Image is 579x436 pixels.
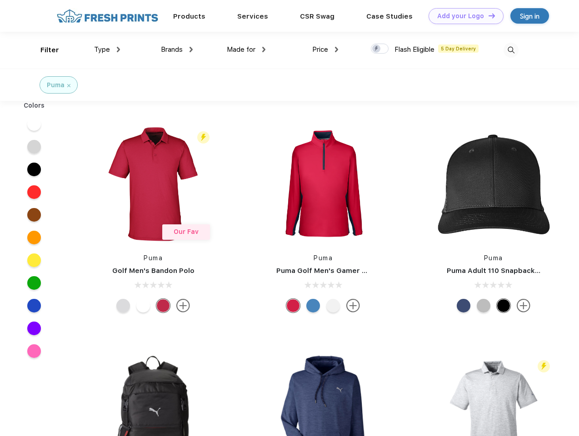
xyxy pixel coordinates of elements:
[174,228,199,235] span: Our Fav
[497,299,510,312] div: Pma Blk Pma Blk
[136,299,150,312] div: Bright White
[286,299,300,312] div: Ski Patrol
[176,299,190,312] img: more.svg
[93,124,214,244] img: func=resize&h=266
[237,12,268,20] a: Services
[457,299,470,312] div: Peacoat Qut Shd
[161,45,183,54] span: Brands
[156,299,170,312] div: Ski Patrol
[197,131,210,144] img: flash_active_toggle.svg
[227,45,255,54] span: Made for
[510,8,549,24] a: Sign in
[538,360,550,372] img: flash_active_toggle.svg
[262,47,265,52] img: dropdown.png
[312,45,328,54] span: Price
[116,299,130,312] div: High Rise
[433,124,554,244] img: func=resize&h=266
[40,45,59,55] div: Filter
[17,101,52,110] div: Colors
[517,299,530,312] img: more.svg
[335,47,338,52] img: dropdown.png
[438,45,479,53] span: 5 Day Delivery
[263,124,384,244] img: func=resize&h=266
[117,47,120,52] img: dropdown.png
[326,299,340,312] div: Bright White
[47,80,65,90] div: Puma
[394,45,434,54] span: Flash Eligible
[504,43,519,58] img: desktop_search.svg
[489,13,495,18] img: DT
[276,267,420,275] a: Puma Golf Men's Gamer Golf Quarter-Zip
[437,12,484,20] div: Add your Logo
[300,12,334,20] a: CSR Swag
[484,254,503,262] a: Puma
[112,267,195,275] a: Golf Men's Bandon Polo
[346,299,360,312] img: more.svg
[477,299,490,312] div: Quarry with Brt Whit
[306,299,320,312] div: Bright Cobalt
[314,254,333,262] a: Puma
[173,12,205,20] a: Products
[54,8,161,24] img: fo%20logo%202.webp
[67,84,70,87] img: filter_cancel.svg
[94,45,110,54] span: Type
[190,47,193,52] img: dropdown.png
[144,254,163,262] a: Puma
[520,11,539,21] div: Sign in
